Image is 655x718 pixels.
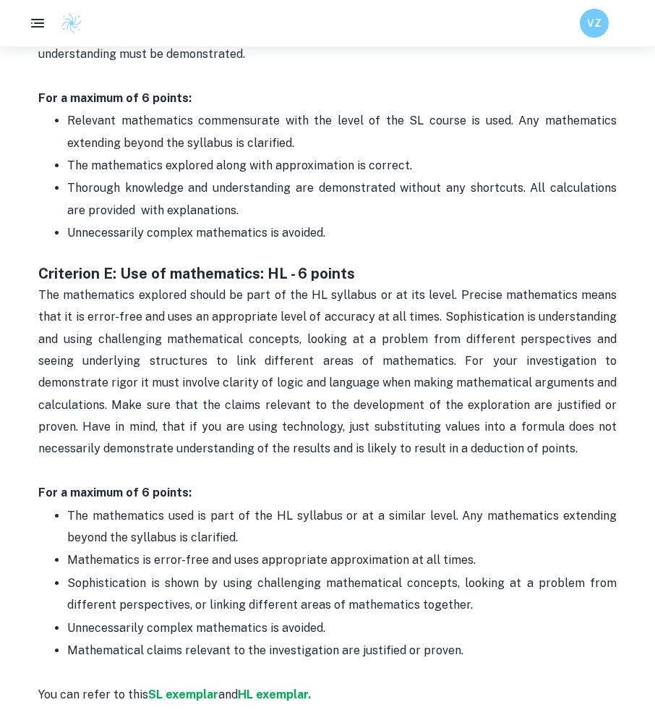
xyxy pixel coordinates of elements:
[238,688,311,701] a: HL exemplar.
[580,9,609,38] button: VZ
[67,226,325,240] span: Unnecessarily complex mathematics is avoided.
[52,12,82,34] a: Clastify logo
[67,114,620,149] span: Relevant mathematics commensurate with the level of the SL course is used. Any mathematics extend...
[148,688,218,701] a: SL exemplar
[67,576,620,612] span: Sophistication is shown by using challenging mathematical concepts, looking at a problem from dif...
[38,688,148,701] span: You can refer to this
[38,91,192,105] strong: For a maximum of 6 points:
[61,12,82,34] img: Clastify logo
[38,486,192,499] strong: For a maximum of 6 points:
[67,621,325,635] span: Unnecessarily complex mathematics is avoided.
[38,265,355,282] strong: Criterion E: Use of mathematics: HL - 6 points
[67,509,620,544] span: The mathematics used is part of the HL syllabus or at a similar level. Any mathematics extending ...
[67,159,412,172] span: The mathematics explored along with approximation is correct.
[38,288,620,456] span: The mathematics explored should be part of the HL syllabus or at its level. Precise mathematics m...
[67,553,476,567] span: Mathematics is error-free and uses appropriate approximation at all times.
[218,688,238,701] span: and
[586,15,603,31] h6: VZ
[67,643,463,657] span: Mathematical claims relevant to the investigation are justified or proven.
[67,181,620,216] span: Thorough knowledge and understanding are demonstrated without any shortcuts. All calculations are...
